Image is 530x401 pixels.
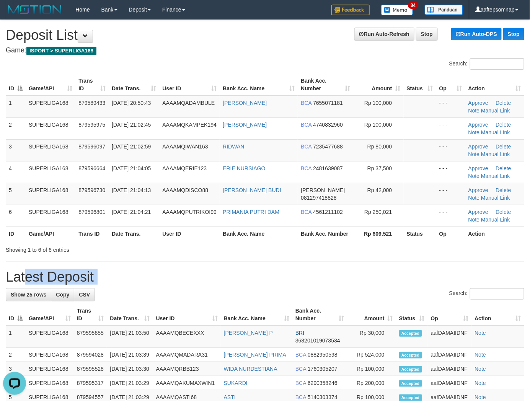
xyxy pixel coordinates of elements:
span: [PERSON_NAME] [301,187,345,193]
span: Copy 2481639087 to clipboard [313,165,343,171]
span: AAAAMQPUTRIKOI99 [162,209,217,215]
a: Approve [468,143,488,150]
td: SUPERLIGA168 [26,96,75,118]
td: 879595528 [74,362,107,376]
span: 879596664 [78,165,105,171]
td: SUPERLIGA168 [26,205,75,227]
span: Copy 0882950598 to clipboard [308,352,338,358]
th: Action [465,227,524,241]
a: CSV [74,288,95,301]
img: Button%20Memo.svg [381,5,413,15]
td: SUPERLIGA168 [26,362,74,376]
span: BCA [301,143,311,150]
span: Rp 250,021 [364,209,392,215]
a: Approve [468,100,488,106]
td: [DATE] 21:03:30 [107,362,153,376]
td: SUPERLIGA168 [26,139,75,161]
span: AAAAMQIWAN163 [162,143,208,150]
a: Approve [468,187,488,193]
span: Copy 1760305207 to clipboard [308,366,338,372]
th: Op: activate to sort column ascending [436,74,465,96]
span: Copy 368201019073534 to clipboard [295,337,340,344]
a: Note [468,129,480,135]
td: - - - [436,205,465,227]
th: Bank Acc. Number [298,227,353,241]
a: Approve [468,209,488,215]
td: - - - [436,117,465,139]
label: Search: [449,58,524,70]
th: Date Trans.: activate to sort column ascending [107,304,153,326]
th: Date Trans. [109,227,159,241]
th: Op [436,227,465,241]
td: Rp 524,000 [347,348,396,362]
th: Bank Acc. Name [220,227,298,241]
th: Trans ID: activate to sort column ascending [74,304,107,326]
td: aafDAMAIIDNF [428,376,472,390]
td: 3 [6,362,26,376]
span: BCA [295,380,306,386]
th: Bank Acc. Number: activate to sort column ascending [298,74,353,96]
label: Search: [449,288,524,300]
span: [DATE] 21:04:21 [112,209,151,215]
td: 1 [6,326,26,348]
span: Accepted [399,366,422,373]
button: Open LiveChat chat widget [3,3,26,26]
span: 34 [408,2,418,9]
a: Note [475,366,486,372]
a: Copy [51,288,74,301]
td: [DATE] 21:03:50 [107,326,153,348]
a: Stop [503,28,524,40]
a: Note [468,151,480,157]
td: aafDAMAIIDNF [428,348,472,362]
a: Note [475,380,486,386]
span: Copy 7655071181 to clipboard [313,100,343,106]
th: Trans ID [75,227,109,241]
td: SUPERLIGA168 [26,348,74,362]
span: Accepted [399,380,422,387]
span: Rp 100,000 [364,100,392,106]
th: Bank Acc. Number: activate to sort column ascending [292,304,347,326]
span: ISPORT > SUPERLIGA168 [26,47,96,55]
th: Bank Acc. Name: activate to sort column ascending [221,304,292,326]
td: 2 [6,117,26,139]
th: Status: activate to sort column ascending [396,304,428,326]
th: ID [6,227,26,241]
a: [PERSON_NAME] [223,122,267,128]
a: Delete [496,143,511,150]
a: Manual Link [481,151,510,157]
h1: Deposit List [6,28,524,43]
span: Accepted [399,352,422,359]
td: [DATE] 21:03:39 [107,348,153,362]
span: AAAAMQDISCO88 [162,187,208,193]
span: Rp 42,000 [367,187,392,193]
a: Delete [496,122,511,128]
a: Manual Link [481,173,510,179]
a: [PERSON_NAME] P [224,330,273,336]
span: BCA [301,209,311,215]
a: Note [475,394,486,400]
img: Feedback.jpg [331,5,370,15]
td: Rp 200,000 [347,376,396,390]
td: 5 [6,183,26,205]
span: AAAAMQADAMBULE [162,100,215,106]
span: [DATE] 21:04:13 [112,187,151,193]
span: BCA [301,165,311,171]
span: 879596801 [78,209,105,215]
span: [DATE] 21:04:05 [112,165,151,171]
th: Status [404,227,436,241]
span: Copy 081297418828 to clipboard [301,195,336,201]
span: Copy [56,292,69,298]
td: 879594028 [74,348,107,362]
span: AAAAMQERIE123 [162,165,207,171]
td: SUPERLIGA168 [26,326,74,348]
a: Note [475,352,486,358]
a: PRIMANIA PUTRI DAM [223,209,279,215]
span: Rp 100,000 [364,122,392,128]
th: Action: activate to sort column ascending [472,304,525,326]
span: Show 25 rows [11,292,46,298]
a: Manual Link [481,129,510,135]
td: - - - [436,183,465,205]
td: aafDAMAIIDNF [428,326,472,348]
span: Copy 5140303374 to clipboard [308,394,338,400]
input: Search: [470,58,524,70]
